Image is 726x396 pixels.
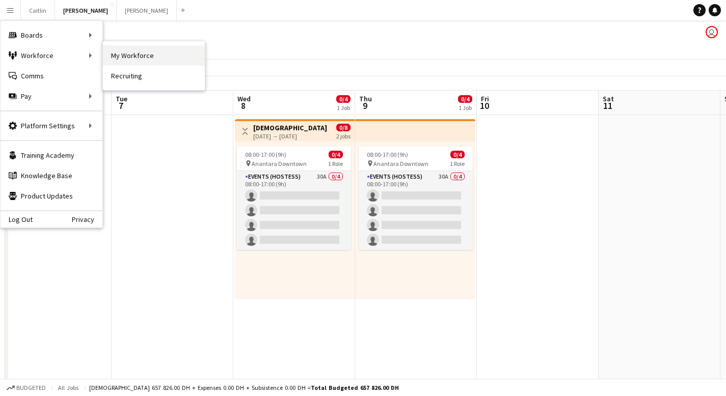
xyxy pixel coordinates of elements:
[1,145,102,165] a: Training Academy
[116,94,127,103] span: Tue
[237,171,351,250] app-card-role: Events (Hostess)30A0/408:00-17:00 (9h)
[1,165,102,186] a: Knowledge Base
[329,151,343,158] span: 0/4
[5,382,47,393] button: Budgeted
[458,95,472,103] span: 0/4
[373,160,428,167] span: Anantara Downtown
[459,104,472,111] div: 1 Job
[1,116,102,136] div: Platform Settings
[21,1,55,20] button: Caitlin
[1,215,33,223] a: Log Out
[1,45,102,66] div: Workforce
[55,1,117,20] button: [PERSON_NAME]
[237,94,251,103] span: Wed
[89,384,399,391] div: [DEMOGRAPHIC_DATA] 657 826.00 DH + Expenses 0.00 DH + Subsistence 0.00 DH =
[337,104,350,111] div: 1 Job
[1,86,102,106] div: Pay
[103,45,205,66] a: My Workforce
[311,384,399,391] span: Total Budgeted 657 826.00 DH
[336,95,351,103] span: 0/4
[358,100,372,111] span: 9
[236,100,251,111] span: 8
[1,186,102,206] a: Product Updates
[103,66,205,86] a: Recruiting
[450,160,465,167] span: 1 Role
[253,132,329,140] div: [DATE] → [DATE]
[601,100,614,111] span: 11
[336,131,351,140] div: 2 jobs
[367,151,408,158] span: 08:00-17:00 (9h)
[479,100,489,111] span: 10
[1,66,102,86] a: Comms
[603,94,614,103] span: Sat
[359,147,473,250] app-job-card: 08:00-17:00 (9h)0/4 Anantara Downtown1 RoleEvents (Hostess)30A0/408:00-17:00 (9h)
[237,147,351,250] app-job-card: 08:00-17:00 (9h)0/4 Anantara Downtown1 RoleEvents (Hostess)30A0/408:00-17:00 (9h)
[252,160,307,167] span: Anantara Downtown
[114,100,127,111] span: 7
[450,151,465,158] span: 0/4
[16,384,46,391] span: Budgeted
[72,215,102,223] a: Privacy
[359,94,372,103] span: Thu
[359,171,473,250] app-card-role: Events (Hostess)30A0/408:00-17:00 (9h)
[117,1,177,20] button: [PERSON_NAME]
[1,25,102,45] div: Boards
[253,123,329,132] h3: [DEMOGRAPHIC_DATA] Hostesses | Conference | [GEOGRAPHIC_DATA] | [DATE]-[DATE]
[56,384,80,391] span: All jobs
[706,26,718,38] app-user-avatar: Georgi Stopforth
[481,94,489,103] span: Fri
[328,160,343,167] span: 1 Role
[336,124,351,131] span: 0/8
[245,151,286,158] span: 08:00-17:00 (9h)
